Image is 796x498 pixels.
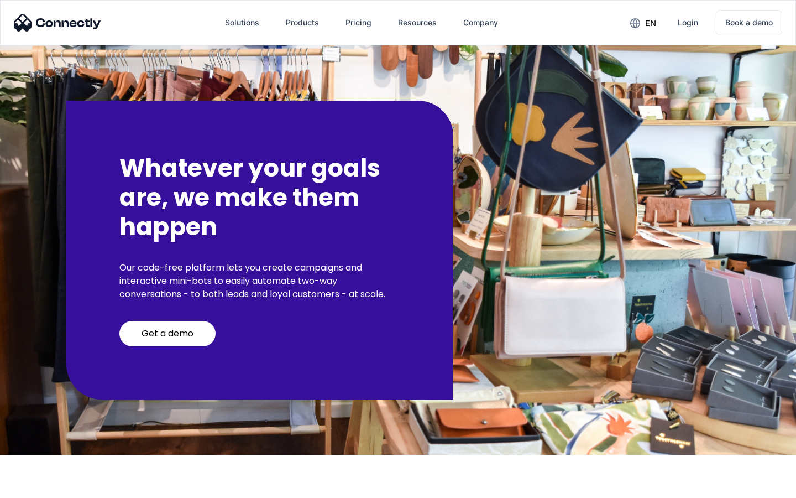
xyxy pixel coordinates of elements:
[678,15,698,30] div: Login
[454,9,507,36] div: Company
[337,9,380,36] a: Pricing
[645,15,656,31] div: en
[11,479,66,494] aside: Language selected: English
[119,261,400,301] p: Our code-free platform lets you create campaigns and interactive mini-bots to easily automate two...
[225,15,259,30] div: Solutions
[389,9,446,36] div: Resources
[669,9,707,36] a: Login
[621,14,664,31] div: en
[119,154,400,241] h2: Whatever your goals are, we make them happen
[277,9,328,36] div: Products
[286,15,319,30] div: Products
[216,9,268,36] div: Solutions
[14,14,101,32] img: Connectly Logo
[463,15,498,30] div: Company
[119,321,216,346] a: Get a demo
[716,10,782,35] a: Book a demo
[345,15,371,30] div: Pricing
[22,479,66,494] ul: Language list
[142,328,193,339] div: Get a demo
[398,15,437,30] div: Resources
